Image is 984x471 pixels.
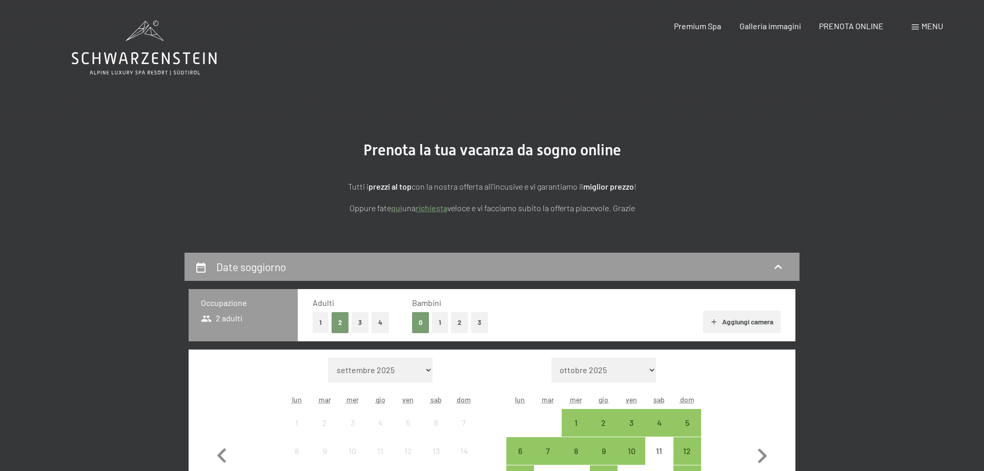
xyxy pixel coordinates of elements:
[645,409,673,437] div: arrivo/check-in possibile
[311,409,338,437] div: arrivo/check-in non effettuabile
[422,409,450,437] div: arrivo/check-in non effettuabile
[367,419,393,444] div: 4
[673,437,701,465] div: Sun Oct 12 2025
[366,437,394,465] div: arrivo/check-in non effettuabile
[412,298,441,308] span: Bambini
[562,409,589,437] div: Wed Oct 01 2025
[673,409,701,437] div: Sun Oct 05 2025
[311,437,338,465] div: Tue Sep 09 2025
[422,437,450,465] div: Sat Sep 13 2025
[534,437,562,465] div: arrivo/check-in possibile
[339,409,366,437] div: arrivo/check-in non effettuabile
[618,437,645,465] div: arrivo/check-in possibile
[422,437,450,465] div: arrivo/check-in non effettuabile
[283,409,311,437] div: arrivo/check-in non effettuabile
[311,409,338,437] div: Tue Sep 02 2025
[201,297,285,309] h3: Occupazione
[590,409,618,437] div: Thu Oct 02 2025
[645,437,673,465] div: Sat Oct 11 2025
[366,409,394,437] div: arrivo/check-in non effettuabile
[450,409,478,437] div: arrivo/check-in non effettuabile
[332,312,348,333] button: 2
[646,419,672,444] div: 4
[599,395,608,404] abbr: giovedì
[819,21,884,31] a: PRENOTA ONLINE
[645,409,673,437] div: Sat Oct 04 2025
[673,409,701,437] div: arrivo/check-in possibile
[450,409,478,437] div: Sun Sep 07 2025
[921,21,943,31] span: Menu
[283,437,311,465] div: Mon Sep 08 2025
[391,203,402,213] a: quì
[311,437,338,465] div: arrivo/check-in non effettuabile
[352,312,368,333] button: 3
[430,395,442,404] abbr: sabato
[432,312,448,333] button: 1
[590,437,618,465] div: arrivo/check-in possibile
[618,409,645,437] div: arrivo/check-in possibile
[583,181,634,191] strong: miglior prezzo
[591,419,617,444] div: 2
[562,437,589,465] div: Wed Oct 08 2025
[471,312,488,333] button: 3
[515,395,525,404] abbr: lunedì
[562,409,589,437] div: arrivo/check-in possibile
[619,419,644,444] div: 3
[680,395,694,404] abbr: domenica
[570,395,582,404] abbr: mercoledì
[394,437,422,465] div: Fri Sep 12 2025
[394,409,422,437] div: arrivo/check-in non effettuabile
[674,21,721,31] a: Premium Spa
[319,395,331,404] abbr: martedì
[422,409,450,437] div: Sat Sep 06 2025
[236,180,748,193] p: Tutti i con la nostra offerta all'incusive e vi garantiamo il !
[340,419,365,444] div: 3
[673,437,701,465] div: arrivo/check-in possibile
[506,437,534,465] div: Mon Oct 06 2025
[563,419,588,444] div: 1
[312,419,337,444] div: 2
[416,203,447,213] a: richiesta
[236,201,748,215] p: Oppure fate una veloce e vi facciamo subito la offerta piacevole. Grazie
[674,419,700,444] div: 5
[313,298,334,308] span: Adulti
[339,437,366,465] div: Wed Sep 10 2025
[402,395,414,404] abbr: venerdì
[394,437,422,465] div: arrivo/check-in non effettuabile
[740,21,801,31] a: Galleria immagini
[216,260,286,273] h2: Date soggiorno
[703,311,781,333] button: Aggiungi camera
[506,437,534,465] div: arrivo/check-in possibile
[653,395,665,404] abbr: sabato
[542,395,554,404] abbr: martedì
[562,437,589,465] div: arrivo/check-in possibile
[368,181,412,191] strong: prezzi al top
[366,437,394,465] div: Thu Sep 11 2025
[645,437,673,465] div: arrivo/check-in non effettuabile
[451,312,468,333] button: 2
[376,395,385,404] abbr: giovedì
[346,395,359,404] abbr: mercoledì
[451,419,477,444] div: 7
[339,409,366,437] div: Wed Sep 03 2025
[372,312,389,333] button: 4
[395,419,421,444] div: 5
[313,312,329,333] button: 1
[450,437,478,465] div: arrivo/check-in non effettuabile
[366,409,394,437] div: Thu Sep 04 2025
[590,437,618,465] div: Thu Oct 09 2025
[292,395,302,404] abbr: lunedì
[339,437,366,465] div: arrivo/check-in non effettuabile
[201,313,242,324] span: 2 adulti
[626,395,637,404] abbr: venerdì
[618,437,645,465] div: Fri Oct 10 2025
[423,419,449,444] div: 6
[412,312,429,333] button: 0
[450,437,478,465] div: Sun Sep 14 2025
[394,409,422,437] div: Fri Sep 05 2025
[283,409,311,437] div: Mon Sep 01 2025
[363,141,621,159] span: Prenota la tua vacanza da sogno online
